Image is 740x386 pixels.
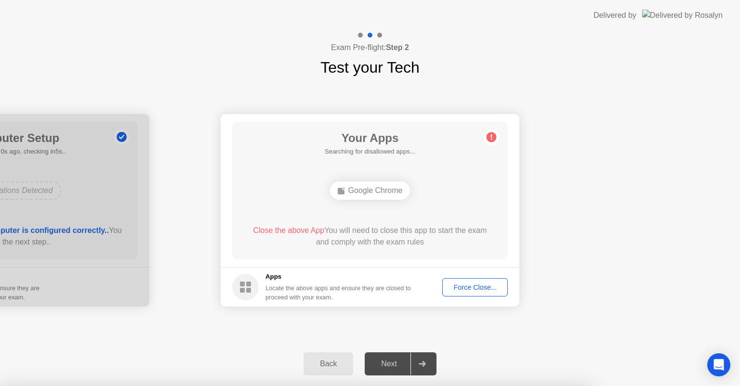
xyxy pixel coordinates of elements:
[253,226,324,234] span: Close the above App
[594,10,636,21] div: Delivered by
[707,353,730,376] div: Open Intercom Messenger
[446,283,504,291] div: Force Close...
[642,10,723,21] img: Delivered by Rosalyn
[331,42,409,53] h4: Exam Pre-flight:
[325,147,415,156] h5: Searching for disallowed apps...
[246,225,494,248] div: You will need to close this app to start the exam and comply with the exam rules
[265,283,411,302] div: Locate the above apps and ensure they are closed to proceed with your exam.
[330,181,410,200] div: Google Chrome
[325,129,415,147] h1: Your Apps
[320,56,420,79] h1: Test your Tech
[306,360,350,368] div: Back
[368,360,410,368] div: Next
[386,43,409,51] b: Step 2
[265,272,411,282] h5: Apps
